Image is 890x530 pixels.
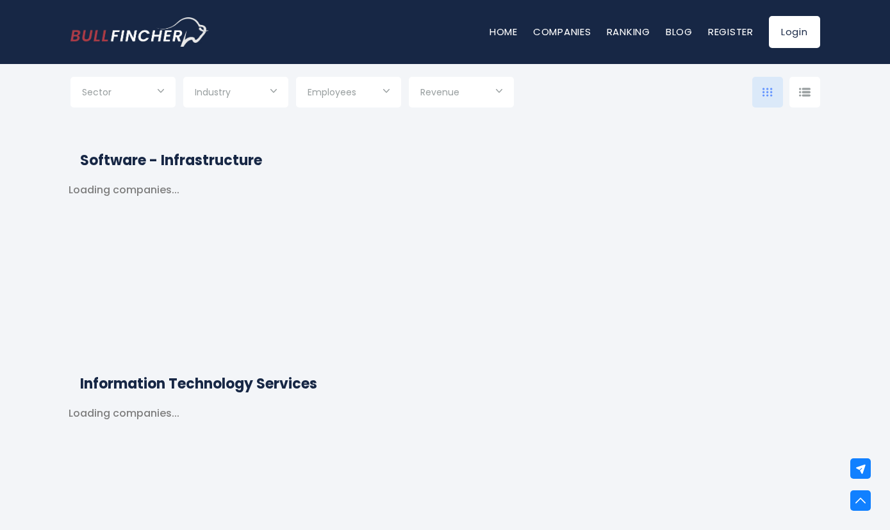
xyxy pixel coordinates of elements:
[195,86,231,98] span: Industry
[69,184,179,341] div: Loading companies...
[82,86,111,98] span: Sector
[490,25,518,38] a: Home
[420,82,502,105] input: Selection
[533,25,591,38] a: Companies
[799,88,811,97] img: icon-comp-list-view.svg
[420,86,459,98] span: Revenue
[607,25,650,38] a: Ranking
[80,150,811,171] h2: Software - Infrastructure
[195,82,277,105] input: Selection
[82,82,164,105] input: Selection
[762,88,773,97] img: icon-comp-grid.svg
[80,373,811,394] h2: Information Technology Services
[70,17,208,47] a: Go to homepage
[308,82,390,105] input: Selection
[308,86,356,98] span: Employees
[70,17,209,47] img: Bullfincher logo
[769,16,820,48] a: Login
[666,25,693,38] a: Blog
[708,25,754,38] a: Register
